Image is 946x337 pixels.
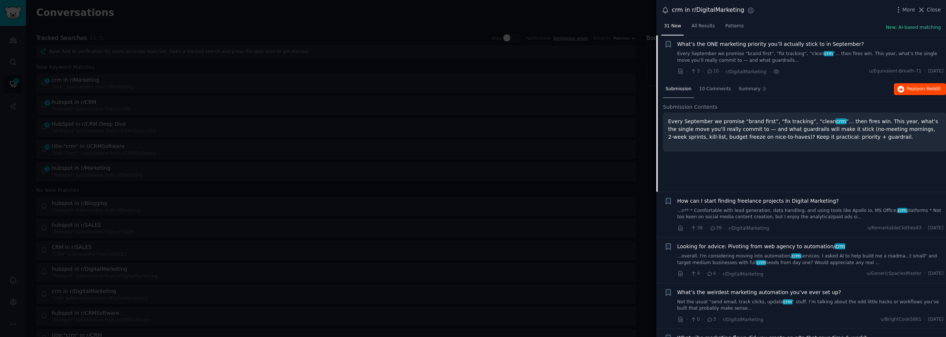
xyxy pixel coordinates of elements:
[690,68,700,75] span: 3
[690,316,700,323] span: 0
[924,225,926,232] span: ·
[791,253,801,259] span: crm
[726,69,766,74] span: r/DigitalMarketing
[686,68,688,75] span: ·
[702,68,704,75] span: ·
[927,6,941,14] span: Close
[686,224,688,232] span: ·
[724,224,726,232] span: ·
[869,68,922,75] span: u/Equivalent-Breath-71
[867,270,921,277] span: u/GenericSpaciesMaster
[902,6,915,14] span: More
[895,6,915,14] button: More
[661,20,684,36] a: 31 New
[928,270,943,277] span: [DATE]
[924,68,926,75] span: ·
[691,23,715,30] span: All Results
[881,316,922,323] span: u/BrightCook5861
[894,83,946,95] button: Replyon Reddit
[689,20,717,36] a: All Results
[897,208,907,213] span: crm
[677,208,944,220] a: ...n** * Comfortable with lead generation, data handling, and using tools like Apollo io, MS Offi...
[686,270,688,278] span: ·
[702,270,704,278] span: ·
[721,68,723,75] span: ·
[769,68,770,75] span: ·
[677,243,845,250] a: Looking for advice: Pivoting from web agency to automation/crm
[690,225,702,232] span: 38
[677,299,944,312] a: Not the usual “send email, track clicks, updatecrm” stuff. I’m talking about the odd little hacks...
[664,23,681,30] span: 31 New
[719,270,720,278] span: ·
[824,51,834,56] span: crm
[677,51,944,64] a: Every September we promise “brand first”, “fix tracking”, “cleancrm”… then fires win. This year, ...
[723,272,763,277] span: r/DigitalMarketing
[668,118,941,141] p: Every September we promise “brand first”, “fix tracking”, “clean ”… then fires win. This year, wh...
[918,6,941,14] button: Close
[699,86,731,92] span: 10 Comments
[907,86,941,92] span: Reply
[867,225,922,232] span: u/RemarkableClothes43
[756,260,766,265] span: crm
[739,86,760,92] span: Summary
[924,270,926,277] span: ·
[677,253,944,266] a: ...overall. I'm considering moving into automation/crmservices. I asked AI to help build me a roa...
[686,316,688,323] span: ·
[919,86,941,91] span: on Reddit
[677,40,864,48] a: What’s the ONE marketing priority you’ll actually stick to in September?
[690,270,700,277] span: 4
[677,289,841,296] a: What’s the weirdest marketing automation you’ve ever set up?
[729,226,769,231] span: r/DigitalMarketing
[836,118,847,124] span: crm
[783,299,793,304] span: crm
[723,20,746,36] a: Patterns
[725,23,744,30] span: Patterns
[886,24,941,31] button: New: AI-based matching
[835,243,846,249] span: crm
[719,316,720,323] span: ·
[677,243,845,250] span: Looking for advice: Pivoting from web agency to automation/
[928,316,943,323] span: [DATE]
[705,224,707,232] span: ·
[707,270,716,277] span: 4
[924,316,926,323] span: ·
[723,317,763,322] span: r/DigitalMarketing
[677,197,839,205] a: How can I start finding freelance projects in Digital Marketing?
[666,86,691,92] span: Submission
[707,68,719,75] span: 10
[928,225,943,232] span: [DATE]
[663,103,718,111] span: Submission Contents
[709,225,722,232] span: 39
[707,316,716,323] span: 3
[928,68,943,75] span: [DATE]
[702,316,704,323] span: ·
[672,6,744,15] div: crm in r/DigitalMarketing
